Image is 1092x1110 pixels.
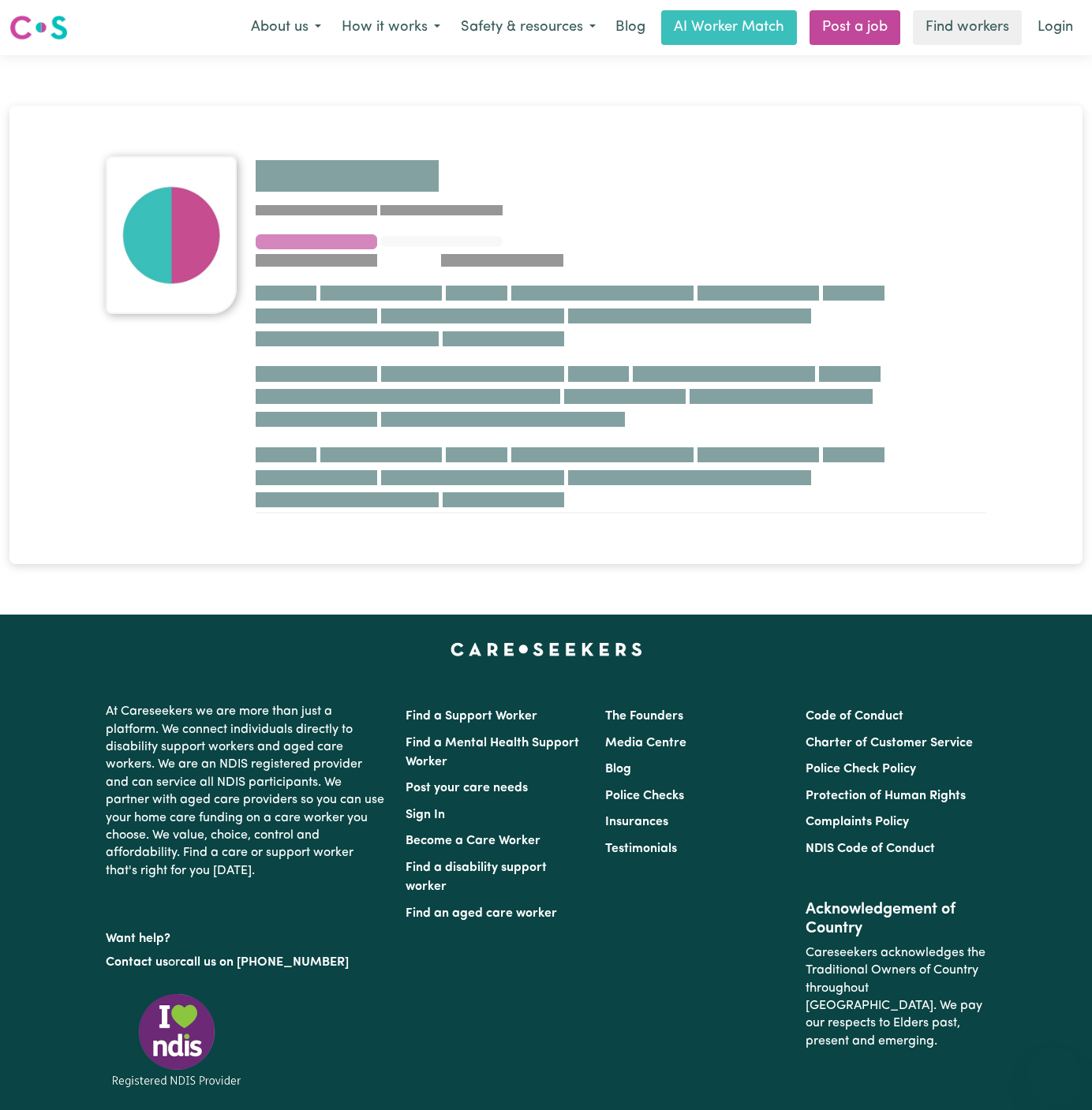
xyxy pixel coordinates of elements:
img: Registered NDIS provider [106,991,248,1089]
a: Charter of Customer Service [806,737,973,749]
a: Blog [606,10,655,45]
a: Police Checks [605,790,684,802]
a: Find an aged care worker [406,907,557,920]
a: Insurances [605,816,668,828]
a: Become a Care Worker [406,835,540,847]
a: Find a Mental Health Support Worker [406,737,579,768]
a: Blog [605,763,631,776]
a: Careseekers home page [451,643,642,656]
a: The Founders [605,710,683,723]
a: Contact us [106,956,168,969]
p: Want help? [106,924,387,947]
button: About us [241,11,331,44]
a: call us on [PHONE_NUMBER] [180,956,349,969]
a: NDIS Code of Conduct [806,843,935,855]
a: Police Check Policy [806,763,916,776]
a: Find a disability support worker [406,861,547,893]
a: Testimonials [605,843,677,855]
a: Login [1028,10,1083,45]
a: Post a job [810,10,900,45]
a: Find a Support Worker [406,710,537,723]
a: Post your care needs [406,782,528,794]
a: AI Worker Match [661,10,797,45]
a: Protection of Human Rights [806,790,966,802]
a: Code of Conduct [806,710,903,723]
p: At Careseekers we are more than just a platform. We connect individuals directly to disability su... [106,697,387,886]
p: Careseekers acknowledges the Traditional Owners of Country throughout [GEOGRAPHIC_DATA]. We pay o... [806,938,986,1056]
p: or [106,947,387,977]
a: Careseekers logo [9,9,68,46]
iframe: Button to launch messaging window [1029,1047,1079,1097]
a: Find workers [913,10,1022,45]
a: Complaints Policy [806,816,909,828]
a: Media Centre [605,737,686,749]
a: Sign In [406,809,445,821]
button: How it works [331,11,451,44]
h2: Acknowledgement of Country [806,900,986,938]
button: Safety & resources [451,11,606,44]
img: Careseekers logo [9,13,68,42]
